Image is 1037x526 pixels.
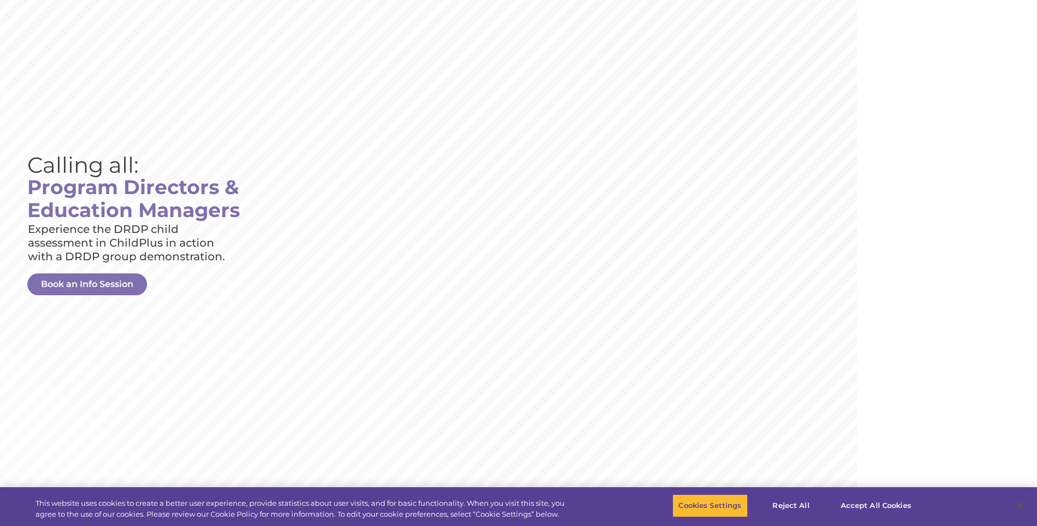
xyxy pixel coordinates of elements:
a: Book an Info Session [27,273,147,295]
button: Reject All [757,494,825,517]
rs-layer: Experience the DRDP child assessment in ChildPlus in action with a DRDP group demonstration. [28,223,237,264]
div: This website uses cookies to create a better user experience, provide statistics about user visit... [36,498,570,519]
button: Cookies Settings [672,494,747,517]
rs-layer: Program Directors & Education Managers [27,176,298,221]
button: Accept All Cookies [835,494,917,517]
img: drdp logo [27,66,273,132]
rs-layer: Calling all: [27,158,138,172]
button: Close [1007,494,1032,518]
